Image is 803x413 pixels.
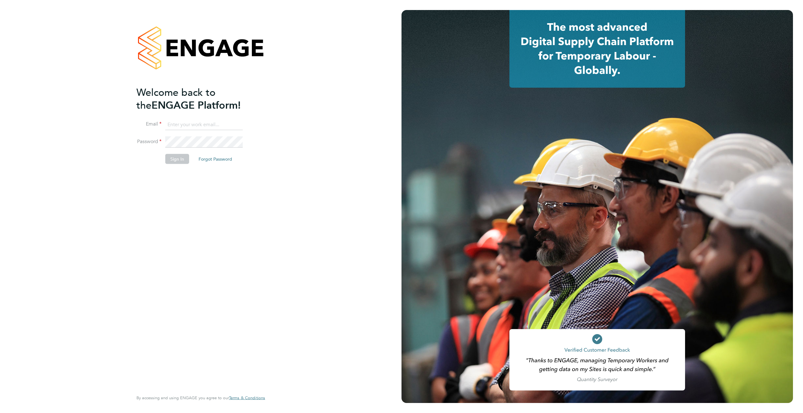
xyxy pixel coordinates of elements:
[165,154,189,164] button: Sign In
[229,395,265,400] a: Terms & Conditions
[165,119,243,130] input: Enter your work email...
[194,154,237,164] button: Forgot Password
[136,121,162,127] label: Email
[136,395,265,400] span: By accessing and using ENGAGE you agree to our
[136,138,162,145] label: Password
[136,86,215,111] span: Welcome back to the
[136,86,259,111] h2: ENGAGE Platform!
